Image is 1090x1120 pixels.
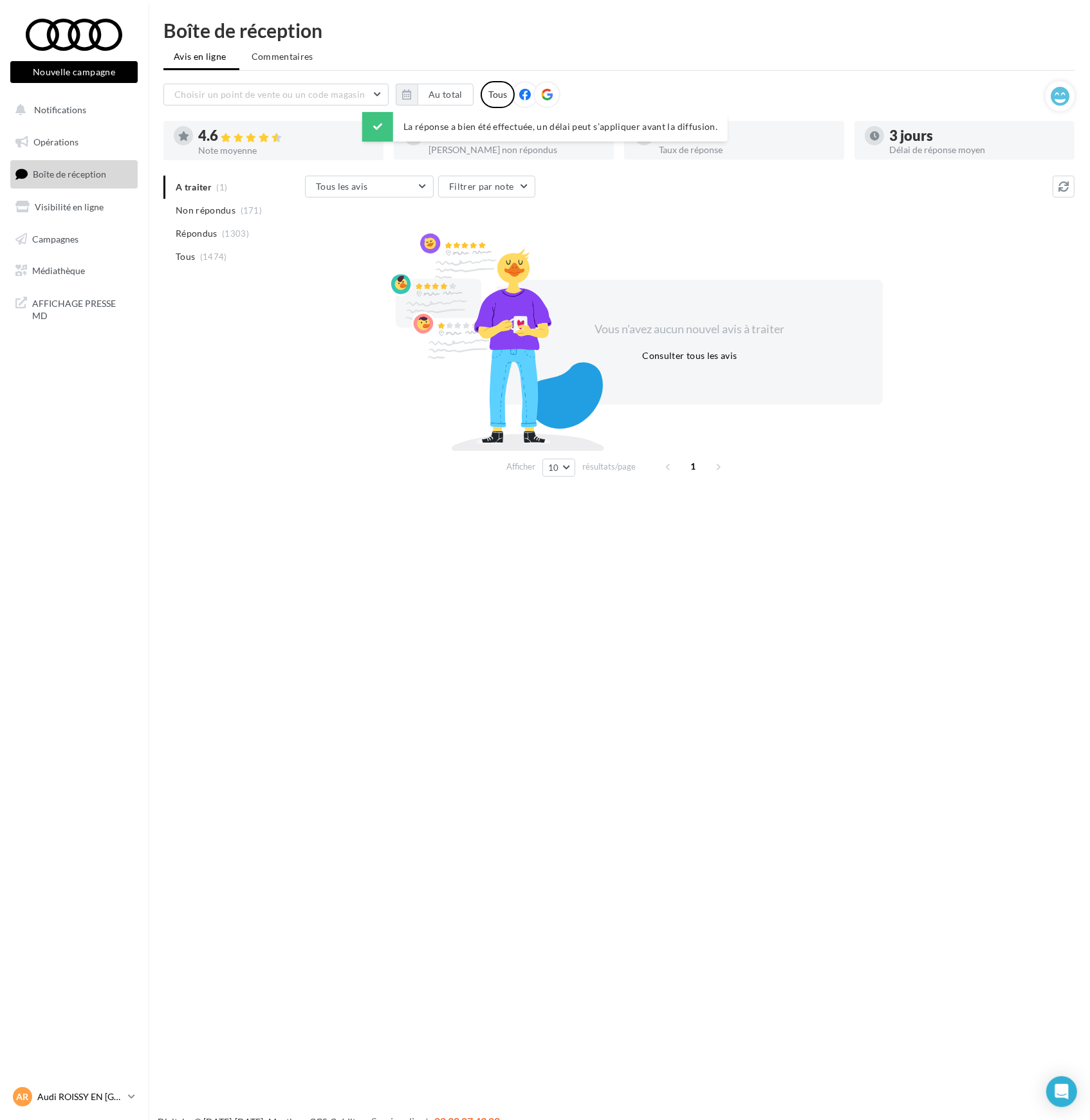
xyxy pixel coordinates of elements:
[582,461,636,473] span: résultats/page
[33,169,106,179] span: Boîte de réception
[481,81,515,108] div: Tous
[889,129,1064,143] div: 3 jours
[396,84,474,106] button: Au total
[35,201,104,212] span: Visibilité en ligne
[305,176,434,197] button: Tous les avis
[542,459,575,477] button: 10
[8,226,140,253] a: Campagnes
[548,463,559,473] span: 10
[10,61,138,83] button: Nouvelle campagne
[252,50,313,63] span: Commentaires
[8,96,135,124] button: Notifications
[659,145,834,154] div: Taux de réponse
[8,194,140,221] a: Visibilité en ligne
[241,205,263,216] span: (171)
[889,145,1064,154] div: Délai de réponse moyen
[8,289,140,327] a: AFFICHAGE PRESSE MD
[8,160,140,188] a: Boîte de réception
[17,1090,29,1103] span: AR
[438,176,535,197] button: Filtrer par note
[316,181,368,192] span: Tous les avis
[32,265,85,276] span: Médiathèque
[637,348,742,363] button: Consulter tous les avis
[10,1085,138,1109] a: AR Audi ROISSY EN [GEOGRAPHIC_DATA]
[579,321,800,338] div: Vous n'avez aucun nouvel avis à traiter
[683,456,704,477] span: 1
[33,136,79,147] span: Opérations
[8,129,140,156] a: Opérations
[1046,1076,1077,1107] div: Open Intercom Messenger
[34,104,86,115] span: Notifications
[163,21,1075,40] div: Boîte de réception
[176,204,236,217] span: Non répondus
[37,1090,123,1103] p: Audi ROISSY EN [GEOGRAPHIC_DATA]
[659,129,834,143] div: 88 %
[8,257,140,284] a: Médiathèque
[200,252,227,262] span: (1474)
[418,84,474,106] button: Au total
[32,295,133,322] span: AFFICHAGE PRESSE MD
[362,112,728,142] div: La réponse a bien été effectuée, un délai peut s’appliquer avant la diffusion.
[198,129,373,143] div: 4.6
[174,89,365,100] span: Choisir un point de vente ou un code magasin
[176,250,195,263] span: Tous
[506,461,535,473] span: Afficher
[163,84,389,106] button: Choisir un point de vente ou un code magasin
[198,146,373,155] div: Note moyenne
[222,228,249,239] span: (1303)
[32,233,79,244] span: Campagnes
[176,227,217,240] span: Répondus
